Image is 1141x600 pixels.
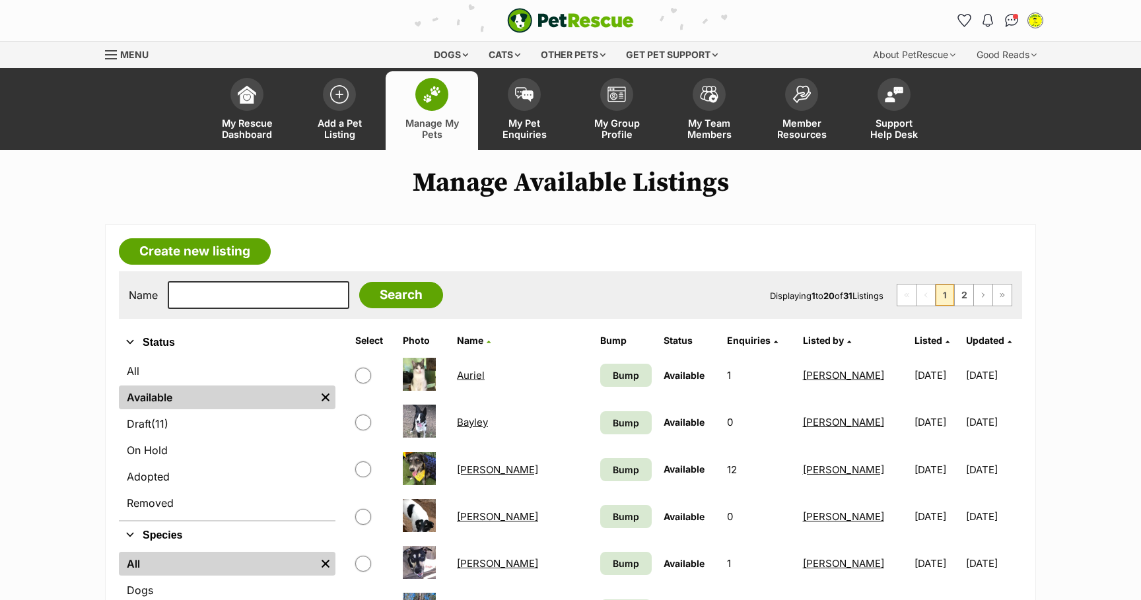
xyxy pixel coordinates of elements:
span: Available [664,511,705,522]
img: group-profile-icon-3fa3cf56718a62981997c0bc7e787c4b2cf8bcc04b72c1350f741eb67cf2f40e.svg [607,86,626,102]
input: Search [359,282,443,308]
img: member-resources-icon-8e73f808a243e03378d46382f2149f9095a855e16c252ad45f914b54edf8863c.svg [792,85,811,103]
a: Name [457,335,491,346]
span: Name [457,335,483,346]
a: Auriel [457,369,485,382]
a: Enquiries [727,335,778,346]
td: [DATE] [966,352,1021,398]
th: Bump [595,330,657,351]
nav: Pagination [897,284,1012,306]
a: Member Resources [755,71,848,150]
span: My Rescue Dashboard [217,117,277,140]
strong: 20 [823,290,835,301]
span: Page 1 [936,284,954,306]
span: Available [664,463,705,475]
button: My account [1025,10,1046,31]
a: Remove filter [316,552,335,576]
strong: 1 [812,290,815,301]
a: [PERSON_NAME] [803,463,884,476]
a: PetRescue [507,8,634,33]
span: Bump [613,556,639,570]
img: notifications-46538b983faf8c2785f20acdc204bb7945ddae34d4c08c2a6579f10ce5e182be.svg [983,14,993,27]
a: Conversations [1001,10,1022,31]
a: Bump [600,364,652,387]
span: Displaying to of Listings [770,290,883,301]
td: [DATE] [909,541,964,586]
a: My Pet Enquiries [478,71,570,150]
span: Bump [613,368,639,382]
a: Last page [993,284,1012,306]
div: Cats [479,42,530,68]
a: [PERSON_NAME] [803,369,884,382]
a: My Rescue Dashboard [201,71,293,150]
a: Bayley [457,416,488,428]
img: logo-e224e6f780fb5917bec1dbf3a21bbac754714ae5b6737aabdf751b685950b380.svg [507,8,634,33]
div: Get pet support [617,42,727,68]
a: All [119,552,316,576]
td: 12 [722,447,796,492]
a: Listed by [803,335,851,346]
td: [DATE] [966,541,1021,586]
img: team-members-icon-5396bd8760b3fe7c0b43da4ab00e1e3bb1a5d9ba89233759b79545d2d3fc5d0d.svg [700,86,718,103]
a: [PERSON_NAME] [457,510,538,523]
span: My Team Members [679,117,739,140]
label: Name [129,289,158,301]
div: Good Reads [967,42,1046,68]
td: [DATE] [966,494,1021,539]
td: [DATE] [966,447,1021,492]
span: Available [664,417,705,428]
a: My Team Members [663,71,755,150]
a: [PERSON_NAME] [457,463,538,476]
img: dashboard-icon-eb2f2d2d3e046f16d808141f083e7271f6b2e854fb5c12c21221c1fb7104beca.svg [238,85,256,104]
img: manage-my-pets-icon-02211641906a0b7f246fdf0571729dbe1e7629f14944591b6c1af311fb30b64b.svg [423,86,441,103]
a: On Hold [119,438,335,462]
span: translation missing: en.admin.listings.index.attributes.enquiries [727,335,771,346]
th: Status [658,330,720,351]
button: Species [119,527,335,544]
td: 0 [722,494,796,539]
a: Manage My Pets [386,71,478,150]
a: [PERSON_NAME] [803,557,884,570]
div: Status [119,356,335,520]
span: Updated [966,335,1004,346]
a: Remove filter [316,385,335,409]
div: Other pets [532,42,615,68]
th: Select [350,330,396,351]
a: Listed [915,335,950,346]
a: My Group Profile [570,71,663,150]
a: Bump [600,552,652,575]
a: Updated [966,335,1012,346]
td: [DATE] [909,494,964,539]
span: Add a Pet Listing [310,117,369,140]
a: Bump [600,505,652,528]
td: [DATE] [909,352,964,398]
img: pet-enquiries-icon-7e3ad2cf08bfb03b45e93fb7055b45f3efa6380592205ae92323e6603595dc1f.svg [515,87,534,102]
a: Favourites [953,10,975,31]
a: Bump [600,458,652,481]
a: [PERSON_NAME] [803,510,884,523]
a: [PERSON_NAME] [457,557,538,570]
span: (11) [151,416,168,432]
span: Previous page [916,284,935,306]
span: Listed [915,335,942,346]
td: 0 [722,399,796,445]
a: Support Help Desk [848,71,940,150]
span: Member Resources [772,117,831,140]
span: My Group Profile [587,117,646,140]
div: About PetRescue [864,42,965,68]
img: chat-41dd97257d64d25036548639549fe6c8038ab92f7586957e7f3b1b290dea8141.svg [1005,14,1019,27]
img: Auriel [403,358,436,391]
span: My Pet Enquiries [495,117,554,140]
a: Menu [105,42,158,65]
a: Next page [974,284,992,306]
span: First page [897,284,916,306]
a: Add a Pet Listing [293,71,386,150]
span: Menu [120,49,149,60]
td: 1 [722,352,796,398]
ul: Account quick links [953,10,1046,31]
a: Draft [119,412,335,436]
span: Available [664,370,705,381]
img: help-desk-icon-fdf02630f3aa405de69fd3d07c3f3aa587a6932b1a1747fa1d2bba05be0121f9.svg [885,86,903,102]
img: add-pet-listing-icon-0afa8454b4691262ce3f59096e99ab1cd57d4a30225e0717b998d2c9b9846f56.svg [330,85,349,104]
th: Photo [398,330,450,351]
